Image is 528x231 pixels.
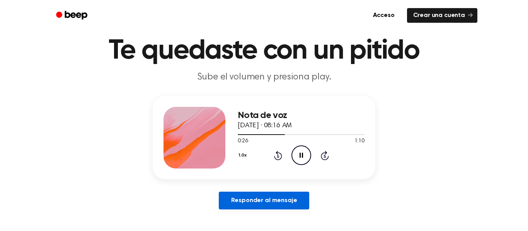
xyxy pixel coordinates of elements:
a: Responder al mensaje [219,192,310,209]
font: Crear una cuenta [413,12,465,19]
a: Bip [51,8,94,23]
font: 1.0x [238,153,246,158]
font: Responder al mensaje [231,197,297,204]
font: 0:26 [238,138,248,144]
a: Crear una cuenta [407,8,477,23]
font: Te quedaste con un pitido [109,37,419,65]
font: Acceso [373,12,395,19]
font: Nota de voz [238,111,287,120]
font: Sube el volumen y presiona play. [197,73,331,82]
a: Acceso [365,7,402,24]
font: [DATE] · 08:16 AM [238,122,292,129]
button: 1.0x [238,149,249,162]
font: 1:10 [354,138,364,144]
